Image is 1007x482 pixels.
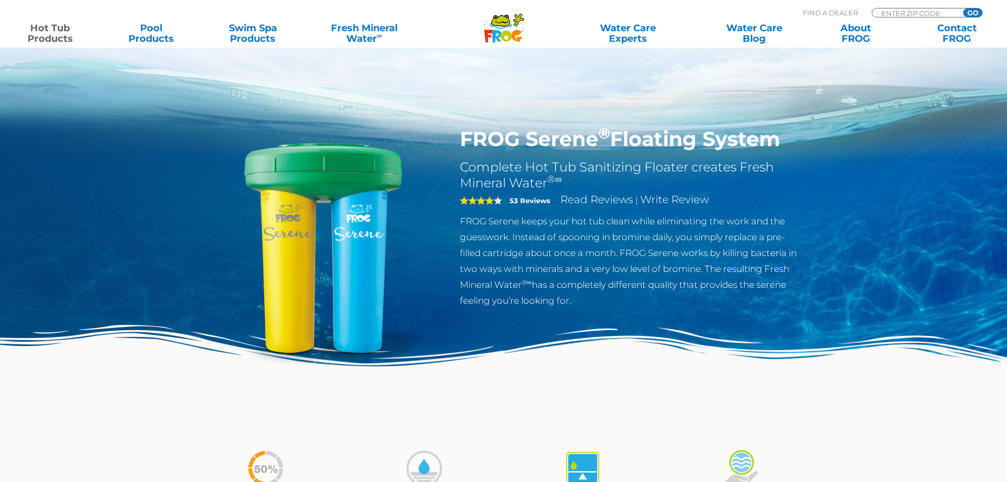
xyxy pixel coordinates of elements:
[112,23,191,44] a: PoolProducts
[547,174,562,185] sup: ®∞
[963,8,982,17] input: GO
[715,23,793,44] a: Water CareBlog
[460,159,805,191] h2: Complete Hot Tub Sanitizing Floater creates Fresh Mineral Water
[460,127,805,151] h1: FROG Serene Floating System
[880,8,951,17] input: Zip Code Form
[460,196,494,205] span: 4
[564,23,692,44] a: Water CareExperts
[214,23,292,44] a: Swim SpaProducts
[560,193,633,206] a: Read Reviews
[640,193,709,206] a: Write Review
[635,195,638,205] span: |
[202,127,445,369] img: hot-tub-product-serene-floater.png
[598,124,610,142] sup: ®
[460,213,805,308] p: FROG Serene keeps your hot tub clean while eliminating the work and the guesswork. Instead of spo...
[11,23,89,44] a: Hot TubProducts
[918,23,996,44] a: ContactFROG
[377,31,382,40] sup: ∞
[510,196,550,205] strong: 53 Reviews
[522,278,532,286] sup: ®∞
[803,8,858,17] p: Find A Dealer
[816,23,895,44] a: AboutFROG
[315,23,413,44] a: Fresh MineralWater∞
